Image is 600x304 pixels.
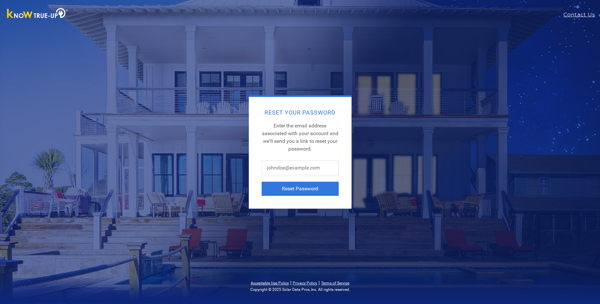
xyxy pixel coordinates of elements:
a: Contact Us [563,11,600,19]
button: Reset Password [262,182,339,196]
span: | [318,280,320,286]
a: Terms of Service [321,281,349,285]
input: johndoe@example.com [262,161,339,175]
img: Know True-Up [4,7,71,21]
h2: Reset Your Password [262,110,339,116]
span: | [290,280,291,286]
a: Acceptable Use Policy [251,281,289,285]
a: Privacy Policy [293,281,317,285]
span: Enter the email address associated with your account and we'll send you a link to reset your pass... [262,123,338,152]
